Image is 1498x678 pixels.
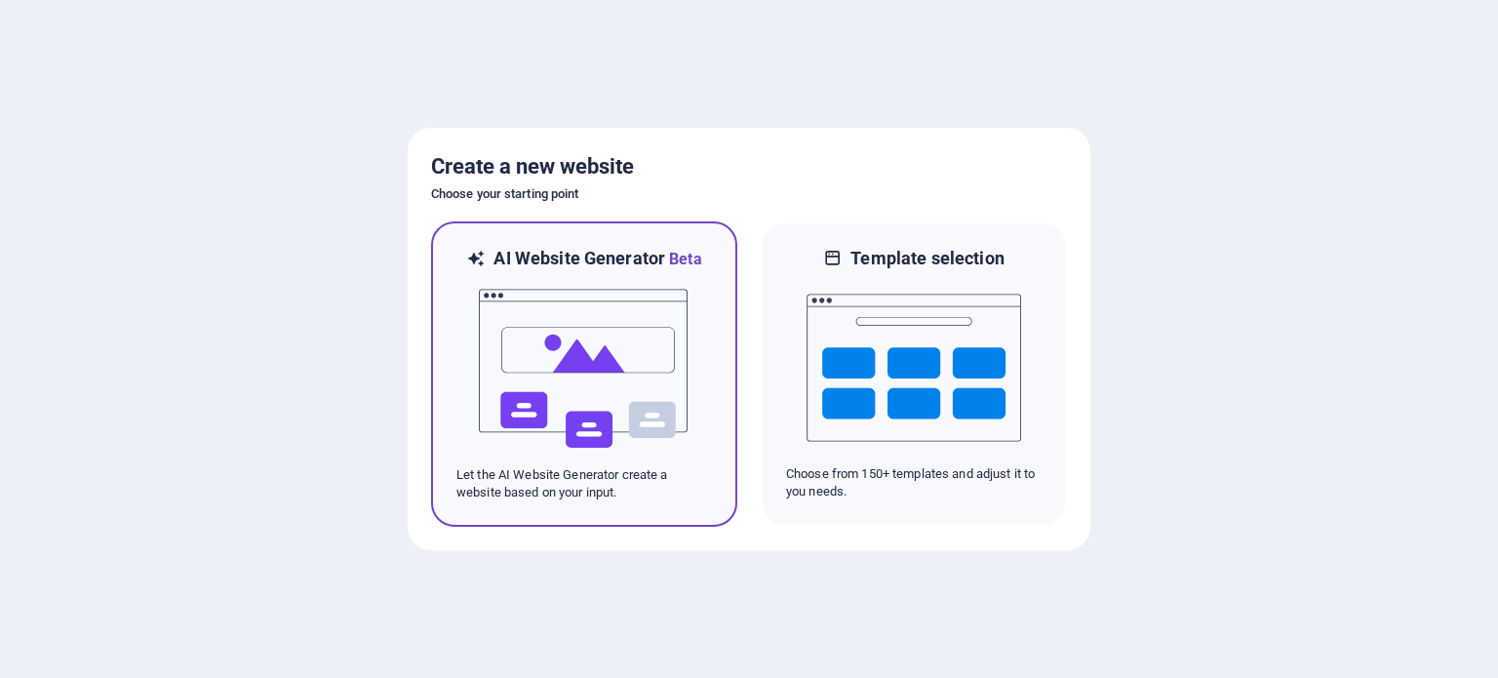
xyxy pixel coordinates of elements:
div: Template selectionChoose from 150+ templates and adjust it to you needs. [761,221,1067,527]
h6: AI Website Generator [493,247,701,271]
span: Beta [665,250,702,268]
p: Let the AI Website Generator create a website based on your input. [456,466,712,501]
h5: Create a new website [431,151,1067,182]
img: ai [477,271,691,466]
div: AI Website GeneratorBetaaiLet the AI Website Generator create a website based on your input. [431,221,737,527]
h6: Template selection [850,247,1004,270]
p: Choose from 150+ templates and adjust it to you needs. [786,465,1042,500]
h6: Choose your starting point [431,182,1067,206]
